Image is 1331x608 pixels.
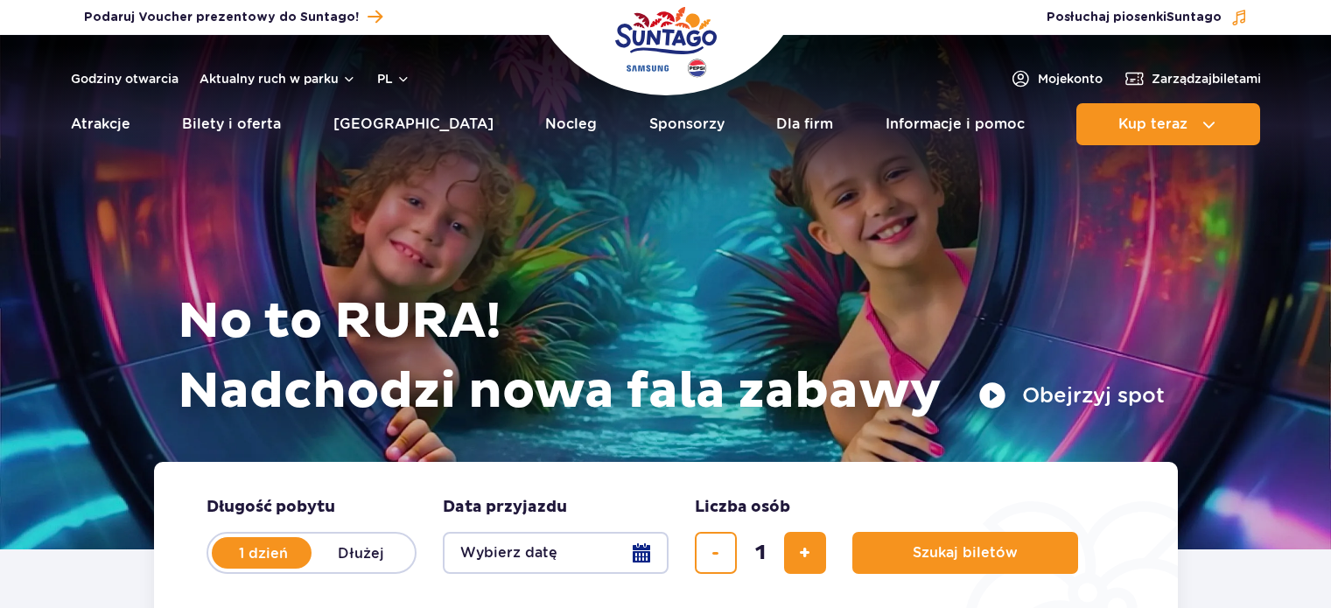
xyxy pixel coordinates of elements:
[443,497,567,518] span: Data przyjazdu
[852,532,1078,574] button: Szukaj biletów
[695,532,737,574] button: usuń bilet
[200,72,356,86] button: Aktualny ruch w parku
[377,70,410,87] button: pl
[695,497,790,518] span: Liczba osób
[545,103,597,145] a: Nocleg
[1047,9,1222,26] span: Posłuchaj piosenki
[312,535,411,571] label: Dłużej
[649,103,725,145] a: Sponsorzy
[71,70,179,87] a: Godziny otwarcia
[333,103,494,145] a: [GEOGRAPHIC_DATA]
[1124,68,1261,89] a: Zarządzajbiletami
[913,545,1018,561] span: Szukaj biletów
[178,287,1165,427] h1: No to RURA! Nadchodzi nowa fala zabawy
[776,103,833,145] a: Dla firm
[443,532,669,574] button: Wybierz datę
[1166,11,1222,24] span: Suntago
[739,532,781,574] input: liczba biletów
[1010,68,1103,89] a: Mojekonto
[207,497,335,518] span: Długość pobytu
[784,532,826,574] button: dodaj bilet
[182,103,281,145] a: Bilety i oferta
[71,103,130,145] a: Atrakcje
[886,103,1025,145] a: Informacje i pomoc
[1047,9,1248,26] button: Posłuchaj piosenkiSuntago
[84,9,359,26] span: Podaruj Voucher prezentowy do Suntago!
[1038,70,1103,87] span: Moje konto
[214,535,313,571] label: 1 dzień
[1152,70,1261,87] span: Zarządzaj biletami
[84,5,382,29] a: Podaruj Voucher prezentowy do Suntago!
[1118,116,1187,132] span: Kup teraz
[1076,103,1260,145] button: Kup teraz
[978,381,1165,409] button: Obejrzyj spot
